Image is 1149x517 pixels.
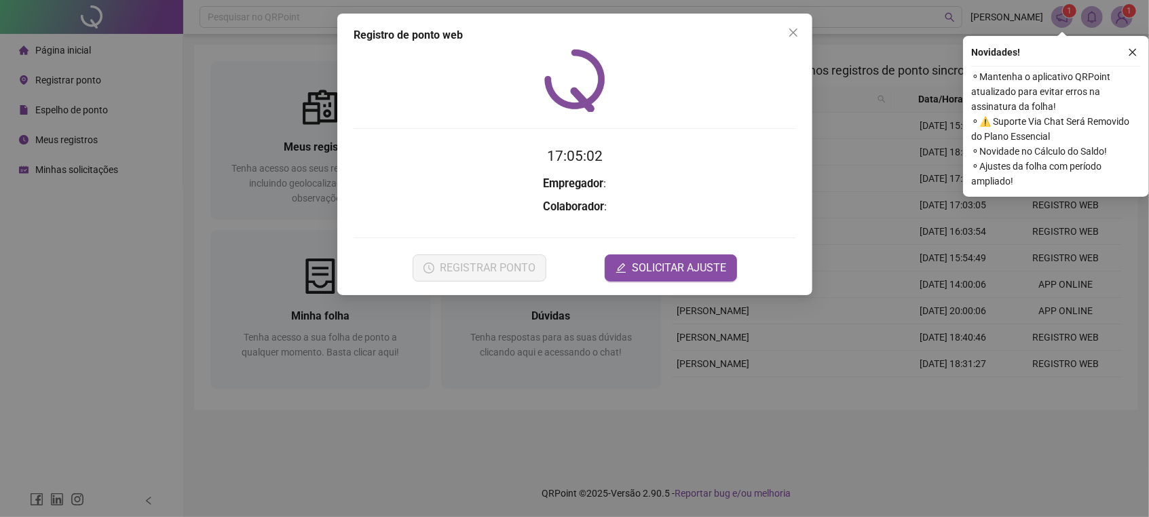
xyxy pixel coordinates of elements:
span: ⚬ Ajustes da folha com período ampliado! [971,159,1141,189]
span: ⚬ ⚠️ Suporte Via Chat Será Removido do Plano Essencial [971,114,1141,144]
h3: : [354,198,796,216]
strong: Empregador [543,177,603,190]
span: Novidades ! [971,45,1020,60]
strong: Colaborador [543,200,604,213]
span: ⚬ Novidade no Cálculo do Saldo! [971,144,1141,159]
button: editSOLICITAR AJUSTE [605,254,737,282]
span: close [1128,47,1137,57]
span: SOLICITAR AJUSTE [632,260,726,276]
button: REGISTRAR PONTO [412,254,546,282]
time: 17:05:02 [547,148,603,164]
span: edit [616,263,626,273]
div: Registro de ponto web [354,27,796,43]
span: ⚬ Mantenha o aplicativo QRPoint atualizado para evitar erros na assinatura da folha! [971,69,1141,114]
span: close [788,27,799,38]
h3: : [354,175,796,193]
button: Close [783,22,804,43]
img: QRPoint [544,49,605,112]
